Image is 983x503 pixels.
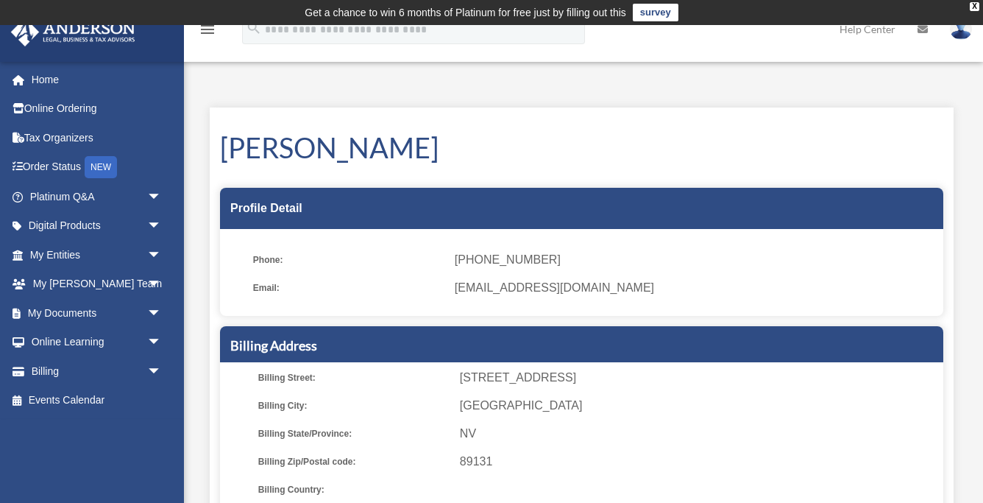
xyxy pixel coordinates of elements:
span: Billing State/Province: [258,423,450,444]
a: Online Learningarrow_drop_down [10,328,184,357]
a: survey [633,4,678,21]
a: Digital Productsarrow_drop_down [10,211,184,241]
span: arrow_drop_down [147,270,177,300]
span: Billing City: [258,395,450,416]
a: Billingarrow_drop_down [10,356,184,386]
span: arrow_drop_down [147,298,177,328]
a: My Documentsarrow_drop_down [10,298,184,328]
span: [GEOGRAPHIC_DATA] [460,395,938,416]
span: Billing Country: [258,479,450,500]
div: Get a chance to win 6 months of Platinum for free just by filling out this [305,4,626,21]
span: NV [460,423,938,444]
i: menu [199,21,216,38]
a: Online Ordering [10,94,184,124]
a: menu [199,26,216,38]
h1: [PERSON_NAME] [220,128,943,167]
a: My Entitiesarrow_drop_down [10,240,184,270]
span: [EMAIL_ADDRESS][DOMAIN_NAME] [455,278,933,298]
div: close [970,2,979,11]
span: Billing Zip/Postal code: [258,451,450,472]
span: Email: [253,278,444,298]
span: Phone: [253,250,444,270]
i: search [246,20,262,36]
span: Billing Street: [258,367,450,388]
span: [PHONE_NUMBER] [455,250,933,270]
div: Profile Detail [220,188,943,229]
span: arrow_drop_down [147,240,177,270]
h5: Billing Address [230,337,933,355]
a: Platinum Q&Aarrow_drop_down [10,182,184,211]
span: arrow_drop_down [147,356,177,387]
a: My [PERSON_NAME] Teamarrow_drop_down [10,270,184,299]
img: Anderson Advisors Platinum Portal [7,18,140,46]
img: User Pic [950,18,972,40]
a: Order StatusNEW [10,152,184,183]
span: arrow_drop_down [147,328,177,358]
span: 89131 [460,451,938,472]
span: [STREET_ADDRESS] [460,367,938,388]
span: arrow_drop_down [147,211,177,242]
a: Home [10,65,184,94]
a: Tax Organizers [10,123,184,152]
span: arrow_drop_down [147,182,177,212]
div: NEW [85,156,117,178]
a: Events Calendar [10,386,184,415]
